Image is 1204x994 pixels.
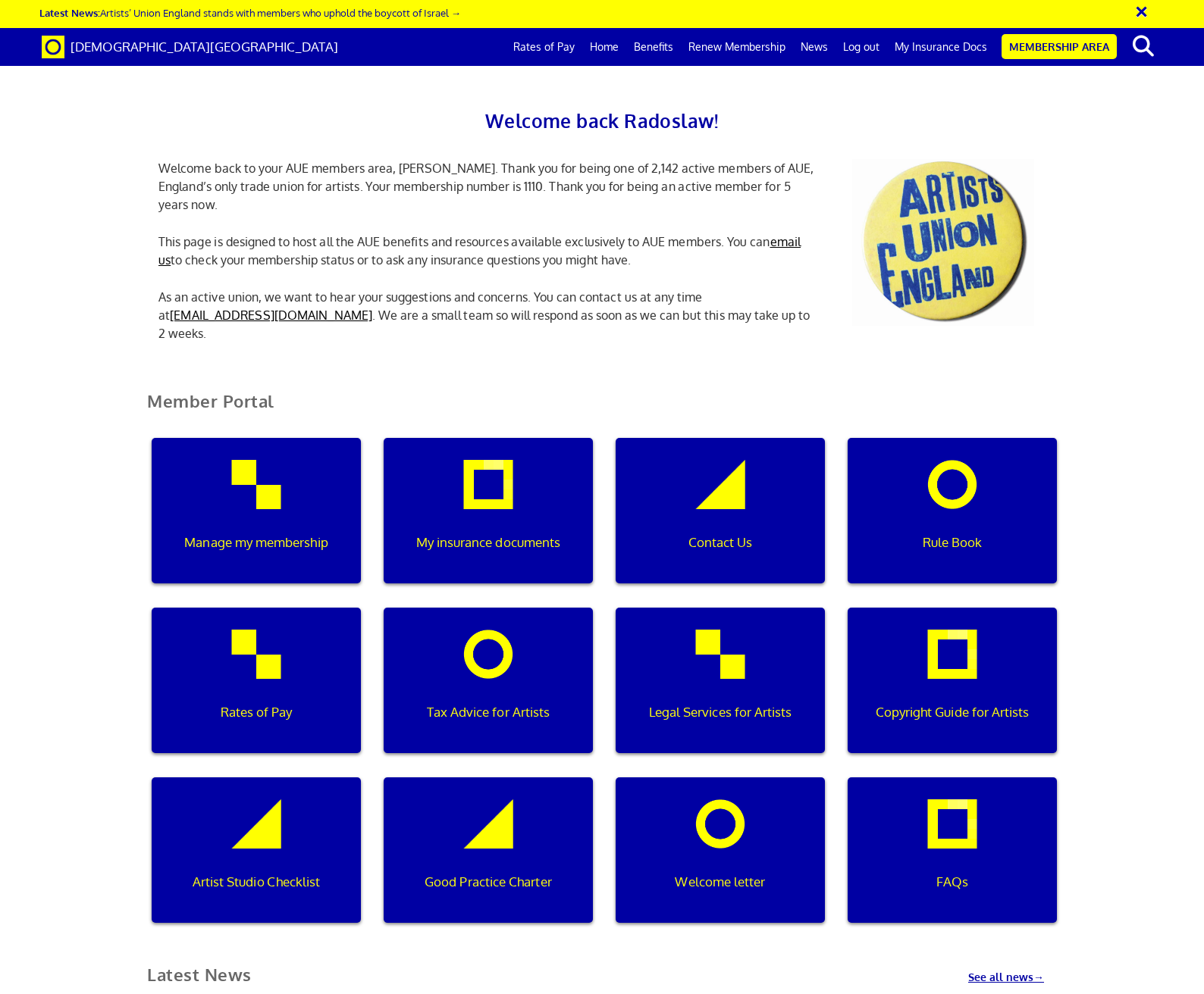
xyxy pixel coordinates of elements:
p: Rule Book [858,533,1046,552]
h2: Welcome back Radoslaw! [147,106,1057,136]
p: Welcome letter [626,872,814,892]
a: Brand [DEMOGRAPHIC_DATA][GEOGRAPHIC_DATA] [30,28,350,66]
a: Log out [836,28,887,66]
p: Good Practice Charter [394,872,582,892]
h2: Latest News [136,965,263,984]
a: Contact Us [604,438,836,608]
a: News [793,28,836,66]
button: search [1120,30,1166,62]
a: Legal Services for Artists [604,608,836,777]
a: My Insurance Docs [887,28,995,66]
p: This page is designed to host all the AUE benefits and resources available exclusively to AUE mem... [147,233,829,269]
p: As an active union, we want to hear your suggestions and concerns. You can contact us at any time... [147,288,829,342]
a: Copyright Guide for Artists [836,608,1068,777]
span: [DEMOGRAPHIC_DATA][GEOGRAPHIC_DATA] [71,39,338,55]
a: Home [582,28,626,66]
p: Contact Us [626,533,814,552]
a: [EMAIL_ADDRESS][DOMAIN_NAME] [170,308,372,323]
a: FAQs [836,777,1068,947]
strong: Latest News: [39,6,100,19]
a: Welcome letter [604,777,836,947]
a: Rule Book [836,438,1068,608]
a: Manage my membership [140,438,372,608]
h2: Member Portal [136,392,1068,429]
a: Renew Membership [681,28,793,66]
a: Rates of Pay [506,28,582,66]
a: Membership Area [1002,34,1117,59]
p: Copyright Guide for Artists [858,702,1046,722]
p: Tax Advice for Artists [394,702,582,722]
a: My insurance documents [372,438,604,608]
a: See all news→ [968,950,1068,985]
a: Rates of Pay [140,608,372,777]
a: Tax Advice for Artists [372,608,604,777]
p: Manage my membership [162,533,350,552]
a: Benefits [626,28,681,66]
p: My insurance documents [394,533,582,552]
p: Artist Studio Checklist [162,872,350,892]
p: FAQs [858,872,1046,892]
a: Latest News:Artists’ Union England stands with members who uphold the boycott of Israel → [39,6,461,19]
p: Welcome back to your AUE members area, [PERSON_NAME]. Thank you for being one of 2,142 active mem... [147,159,829,214]
p: Rates of Pay [162,702,350,722]
p: Legal Services for Artists [626,702,814,722]
a: Good Practice Charter [372,777,604,947]
a: Artist Studio Checklist [140,777,372,947]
